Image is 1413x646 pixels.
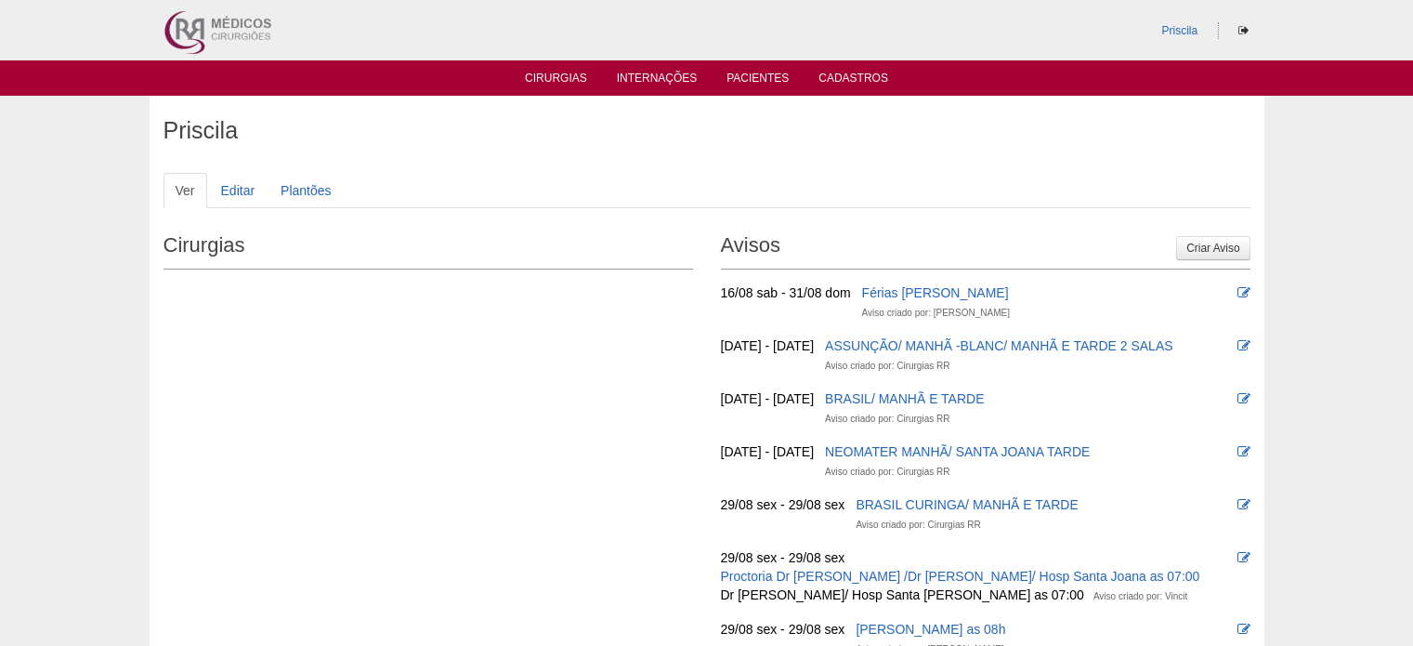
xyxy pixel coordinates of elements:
div: 29/08 sex - 29/08 sex [721,548,845,567]
div: 29/08 sex - 29/08 sex [721,495,845,514]
a: BRASIL CURINGA/ MANHÃ E TARDE [856,497,1078,512]
i: Editar [1237,551,1250,564]
a: Férias [PERSON_NAME] [862,285,1009,300]
div: [DATE] - [DATE] [721,336,815,355]
i: Editar [1237,445,1250,458]
a: [PERSON_NAME] as 08h [856,622,1005,637]
a: Priscila [1161,24,1197,37]
div: Aviso criado por: Vincit [1093,587,1187,606]
a: Proctoria Dr [PERSON_NAME] /Dr [PERSON_NAME]/ Hosp Santa Joana as 07:00 [721,569,1200,584]
div: [DATE] - [DATE] [721,389,815,408]
a: Cirurgias [525,72,587,90]
div: Aviso criado por: Cirurgias RR [856,516,980,534]
i: Editar [1237,392,1250,405]
a: Criar Aviso [1176,236,1249,260]
a: Cadastros [818,72,888,90]
a: Editar [209,173,268,208]
a: NEOMATER MANHÃ/ SANTA JOANA TARDE [825,444,1090,459]
i: Editar [1237,286,1250,299]
div: Aviso criado por: [PERSON_NAME] [862,304,1010,323]
a: Internações [617,72,698,90]
a: Ver [164,173,207,208]
a: ASSUNÇÃO/ MANHÃ -BLANC/ MANHÃ E TARDE 2 SALAS [825,338,1172,353]
i: Editar [1237,498,1250,511]
i: Editar [1237,623,1250,636]
div: Aviso criado por: Cirurgias RR [825,357,949,376]
i: Sair [1238,25,1249,36]
i: Editar [1237,339,1250,352]
h1: Priscila [164,119,1250,142]
div: Aviso criado por: Cirurgias RR [825,463,949,481]
div: Aviso criado por: Cirurgias RR [825,410,949,428]
a: Plantões [268,173,343,208]
a: BRASIL/ MANHÃ E TARDE [825,391,984,406]
h2: Avisos [721,227,1250,270]
div: 16/08 sab - 31/08 dom [721,283,851,302]
div: 29/08 sex - 29/08 sex [721,620,845,639]
h2: Cirurgias [164,227,693,270]
div: Dr [PERSON_NAME]/ Hosp Santa [PERSON_NAME] as 07:00 [721,586,1084,604]
a: Pacientes [726,72,789,90]
div: [DATE] - [DATE] [721,442,815,461]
